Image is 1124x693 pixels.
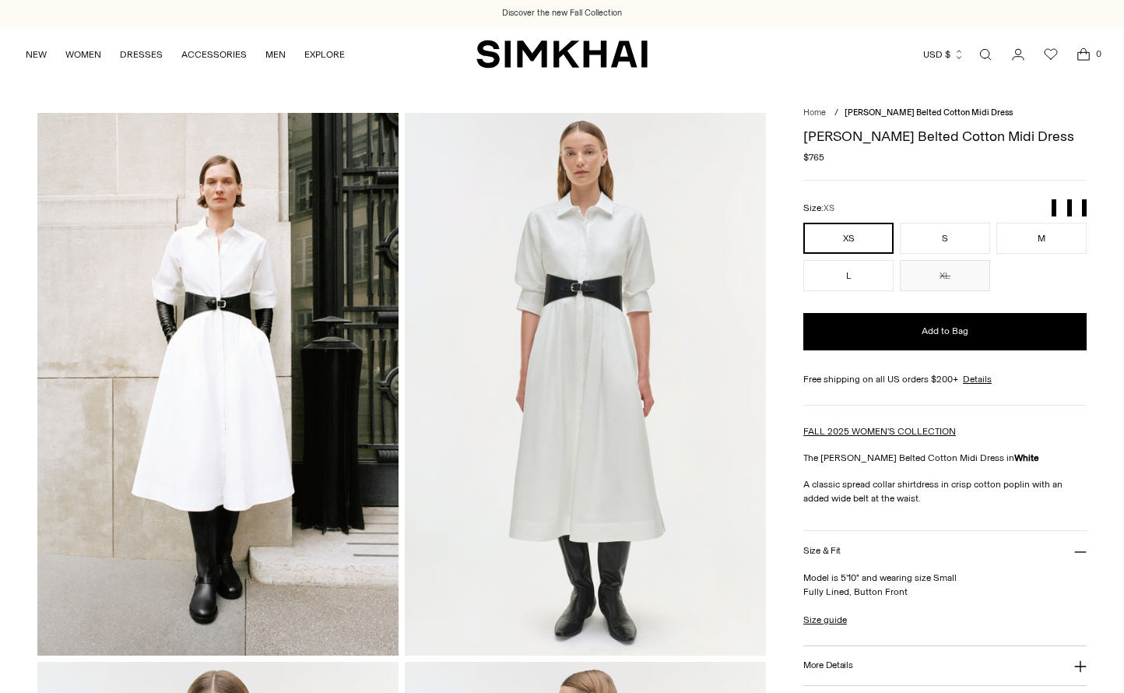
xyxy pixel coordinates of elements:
[803,531,1087,571] button: Size & Fit
[963,372,992,386] a: Details
[824,203,834,213] span: XS
[996,223,1087,254] button: M
[803,129,1087,143] h1: [PERSON_NAME] Belted Cotton Midi Dress
[265,37,286,72] a: MEN
[803,372,1087,386] div: Free shipping on all US orders $200+
[65,37,101,72] a: WOMEN
[803,150,824,164] span: $765
[970,39,1001,70] a: Open search modal
[1014,452,1039,463] strong: White
[922,325,968,338] span: Add to Bag
[120,37,163,72] a: DRESSES
[900,223,990,254] button: S
[803,451,1087,465] p: The [PERSON_NAME] Belted Cotton Midi Dress in
[304,37,345,72] a: EXPLORE
[834,107,838,120] div: /
[803,613,847,627] a: Size guide
[1068,39,1099,70] a: Open cart modal
[803,477,1087,505] p: A classic spread collar shirtdress in crisp cotton poplin with an added wide belt at the waist.
[181,37,247,72] a: ACCESSORIES
[37,113,399,656] img: Olson Belted Cotton Midi Dress
[803,313,1087,350] button: Add to Bag
[26,37,47,72] a: NEW
[923,37,964,72] button: USD $
[1091,47,1105,61] span: 0
[803,223,894,254] button: XS
[803,107,1087,120] nav: breadcrumbs
[803,660,852,670] h3: More Details
[803,260,894,291] button: L
[405,113,766,656] img: Olson Belted Cotton Midi Dress
[502,7,622,19] a: Discover the new Fall Collection
[1035,39,1066,70] a: Wishlist
[803,201,834,216] label: Size:
[803,646,1087,686] button: More Details
[803,107,826,118] a: Home
[1003,39,1034,70] a: Go to the account page
[803,571,1087,599] p: Model is 5'10" and wearing size Small Fully Lined, Button Front
[845,107,1013,118] span: [PERSON_NAME] Belted Cotton Midi Dress
[803,546,841,556] h3: Size & Fit
[900,260,990,291] button: XL
[476,39,648,69] a: SIMKHAI
[803,426,956,437] a: FALL 2025 WOMEN'S COLLECTION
